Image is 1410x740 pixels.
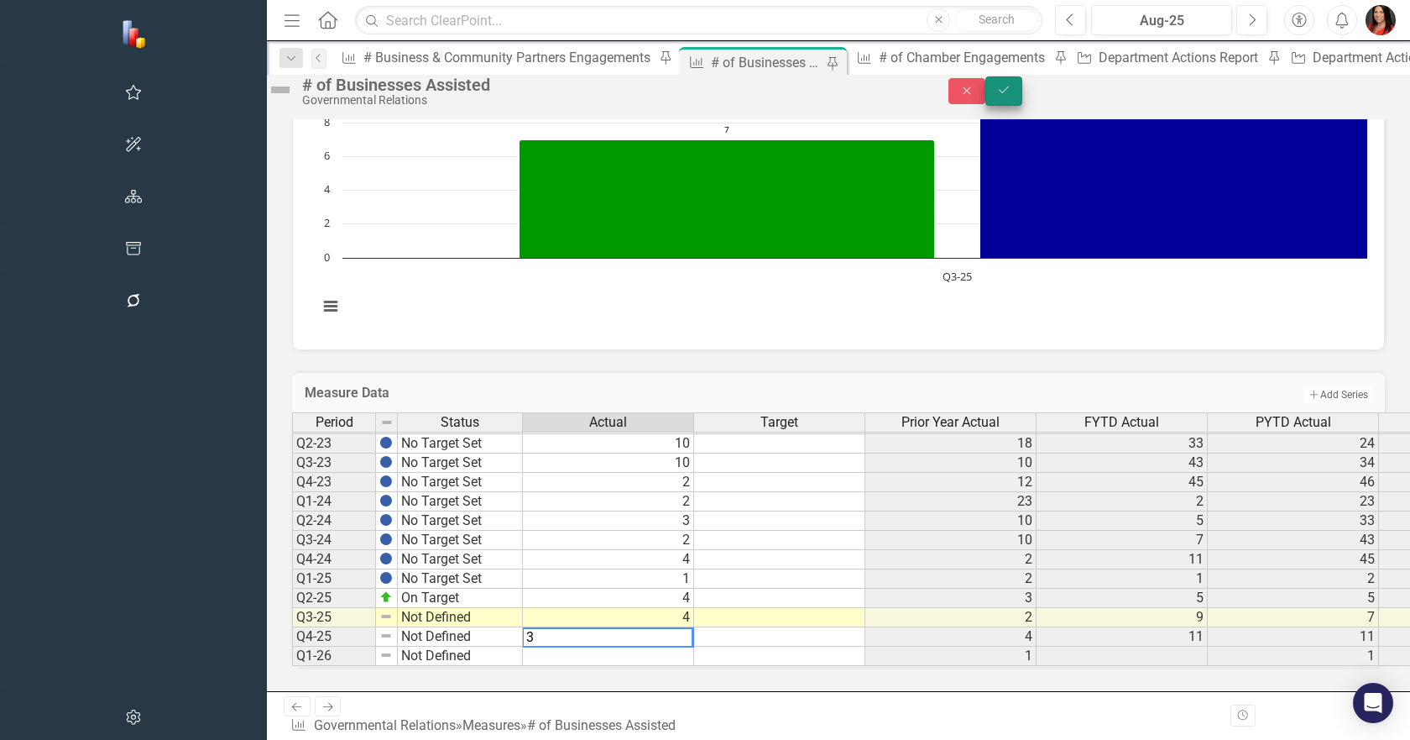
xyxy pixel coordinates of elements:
td: No Target Set [398,531,523,550]
td: 1 [865,647,1037,666]
a: Measures [462,717,520,733]
td: 33 [1037,434,1208,454]
td: Q4-23 [292,473,376,492]
td: 12 [865,473,1037,492]
h3: Measure Data [305,386,892,401]
td: 45 [1208,550,1379,569]
img: BgCOk07PiH71IgAAAABJRU5ErkJggg== [379,513,393,527]
span: Status [441,415,479,430]
td: No Target Set [398,512,523,531]
td: On Target [398,589,523,608]
td: 2 [1037,492,1208,512]
td: No Target Set [398,550,523,569]
a: # of Chamber Engagements [850,47,1049,68]
td: 45 [1037,473,1208,492]
td: 34 [1208,454,1379,473]
text: 6 [324,148,330,163]
img: BgCOk07PiH71IgAAAABJRU5ErkJggg== [379,552,393,565]
div: Governmental Relations [302,94,915,107]
td: 2 [865,550,1037,569]
img: BgCOk07PiH71IgAAAABJRU5ErkJggg== [379,475,393,488]
div: Chart. Highcharts interactive chart. [310,81,1367,333]
span: Prior Year Actual [901,415,1000,430]
div: » » [290,716,682,736]
td: Q2-24 [292,512,376,531]
img: BgCOk07PiH71IgAAAABJRU5ErkJggg== [379,494,393,507]
td: 4 [523,608,694,627]
td: 10 [865,531,1037,550]
td: Q2-23 [292,434,376,454]
text: 7 [724,123,729,135]
td: Not Defined [398,627,523,647]
button: View chart menu, Chart [319,295,342,318]
td: 10 [523,454,694,473]
text: 0 [324,249,330,265]
td: No Target Set [398,569,523,589]
div: # of Chamber Engagements [879,47,1050,68]
td: 10 [865,512,1037,531]
img: 8DAGhfEEPCf229AAAAAElFTkSuQmCC [380,416,394,429]
img: BgCOk07PiH71IgAAAABJRU5ErkJggg== [379,571,393,585]
a: Governmental Relations [314,717,456,733]
div: # of Businesses Assisted [711,52,822,73]
text: 2 [324,215,330,230]
td: 1 [1037,569,1208,589]
text: Q3-25 [943,269,972,284]
button: Search [954,8,1038,32]
a: # Business & Community Partners Engagements [335,47,655,68]
td: No Target Set [398,434,523,454]
span: PYTD Actual [1256,415,1331,430]
td: 24 [1208,434,1379,454]
td: 1 [1208,647,1379,666]
td: 3 [523,512,694,531]
text: 4 [324,181,331,197]
td: 2 [1208,569,1379,589]
td: 5 [1037,589,1208,608]
td: Q1-24 [292,492,376,512]
td: No Target Set [398,492,523,512]
img: 8DAGhfEEPCf229AAAAAElFTkSuQmCC [379,648,393,662]
td: 11 [1037,550,1208,569]
path: Q3-25, 9. FYTD Actual. [980,106,1396,258]
td: 7 [1037,531,1208,550]
td: Q4-25 [292,627,376,647]
img: 8DAGhfEEPCf229AAAAAElFTkSuQmCC [379,610,393,623]
div: # of Businesses Assisted [302,76,915,94]
td: 2 [865,569,1037,589]
img: BgCOk07PiH71IgAAAABJRU5ErkJggg== [379,533,393,546]
td: 11 [1037,627,1208,647]
text: 8 [324,114,330,129]
path: Q3-25, 7. PYTD Actual. [520,139,935,258]
td: 18 [865,434,1037,454]
div: # Business & Community Partners Engagements [363,47,655,68]
td: 33 [1208,512,1379,531]
td: Not Defined [398,608,523,627]
span: Target [760,415,798,430]
span: FYTD Actual [1084,415,1159,430]
img: BgCOk07PiH71IgAAAABJRU5ErkJggg== [379,455,393,469]
td: 23 [865,492,1037,512]
td: 2 [523,531,694,550]
button: Add Series [1303,386,1372,403]
div: Aug-25 [1097,11,1226,31]
td: Q4-24 [292,550,376,569]
td: 43 [1208,531,1379,550]
td: Q1-26 [292,647,376,666]
a: Department Actions Report [1071,47,1263,68]
td: 2 [523,492,694,512]
td: 43 [1037,454,1208,473]
td: 11 [1208,627,1379,647]
td: 4 [523,550,694,569]
img: Lauren Tominelli [1366,5,1396,35]
button: Aug-25 [1091,5,1232,35]
td: 1 [523,569,694,589]
td: 3 [865,589,1037,608]
img: Not Defined [267,76,294,103]
td: 7 [1208,608,1379,627]
div: Department Actions Report [1099,47,1263,68]
img: zOikAAAAAElFTkSuQmCC [379,590,393,604]
img: 8DAGhfEEPCf229AAAAAElFTkSuQmCC [379,629,393,643]
td: Not Defined [398,647,523,666]
span: Actual [589,415,627,430]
